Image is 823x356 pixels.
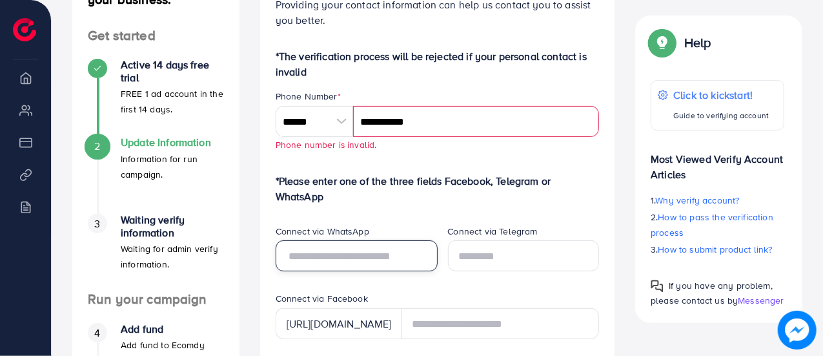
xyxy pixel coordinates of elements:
div: [URL][DOMAIN_NAME] [276,308,402,339]
label: Phone Number [276,90,341,103]
span: If you have any problem, please contact us by [651,279,773,307]
span: Messenger [738,294,784,307]
label: Connect via WhatsApp [276,225,369,238]
h4: Waiting verify information [121,214,224,238]
p: 3. [651,242,784,257]
li: Active 14 days free trial [72,59,239,136]
h4: Get started [72,28,239,44]
label: Connect via Telegram [448,225,538,238]
span: 4 [94,326,100,340]
small: Phone number is invalid. [276,138,377,151]
p: Waiting for admin verify information. [121,241,224,272]
h4: Update Information [121,136,224,149]
p: *The verification process will be rejected if your personal contact is invalid [276,48,600,79]
p: 1. [651,193,784,208]
p: Click to kickstart! [673,87,769,103]
span: 3 [94,216,100,231]
span: How to submit product link? [658,243,773,256]
p: Information for run campaign. [121,151,224,182]
p: Help [684,35,711,50]
h4: Run your campaign [72,291,239,308]
img: image [778,311,817,350]
p: *Please enter one of the three fields Facebook, Telegram or WhatsApp [276,173,600,204]
li: Update Information [72,136,239,214]
li: Waiting verify information [72,214,239,291]
p: Most Viewed Verify Account Articles [651,141,784,182]
img: logo [13,18,36,41]
img: Popup guide [651,280,664,293]
h4: Add fund [121,323,224,335]
img: Popup guide [651,31,674,54]
label: Connect via Facebook [276,292,368,305]
p: Guide to verifying account [673,108,769,123]
h4: Active 14 days free trial [121,59,224,83]
p: FREE 1 ad account in the first 14 days. [121,86,224,117]
span: How to pass the verification process [651,211,773,239]
span: 2 [94,139,100,154]
p: 2. [651,209,784,240]
span: Why verify account? [656,194,740,207]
